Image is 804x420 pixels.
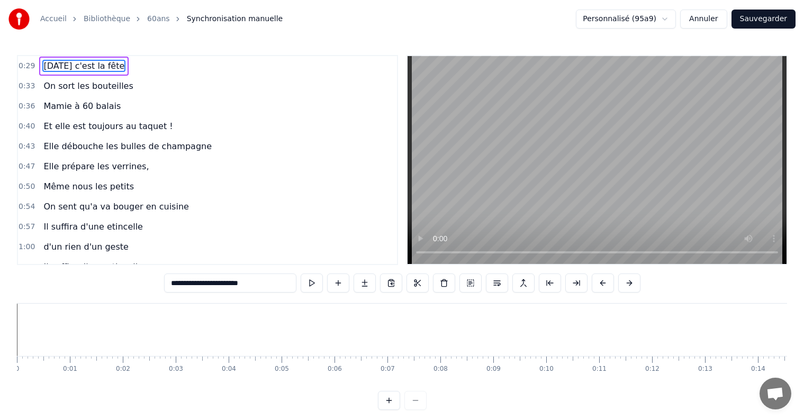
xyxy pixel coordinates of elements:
[42,160,150,172] span: Elle prépare les verrines,
[680,10,727,29] button: Annuler
[645,365,660,373] div: 0:12
[42,200,189,213] span: On sent qu'a va bouger en cuisine
[275,365,289,373] div: 0:05
[15,365,20,373] div: 0
[433,365,448,373] div: 0:08
[19,242,35,252] span: 1:00
[42,180,135,193] span: Même nous les petits
[592,365,607,373] div: 0:11
[539,365,554,373] div: 0:10
[328,365,342,373] div: 0:06
[760,378,791,409] a: Ouvrir le chat
[698,365,712,373] div: 0:13
[42,120,174,132] span: Et elle est toujours au taquet !
[187,14,283,24] span: Synchronisation manuelle
[486,365,501,373] div: 0:09
[19,61,35,71] span: 0:29
[40,14,283,24] nav: breadcrumb
[116,365,130,373] div: 0:02
[8,8,30,30] img: youka
[42,221,144,233] span: Il suffira d'une etincelle
[19,222,35,232] span: 0:57
[42,100,122,112] span: Mamie à 60 balais
[147,14,170,24] a: 60ans
[84,14,130,24] a: Bibliothèque
[19,202,35,212] span: 0:54
[42,261,144,273] span: Il suffira d'une etincelle
[40,14,67,24] a: Accueil
[63,365,77,373] div: 0:01
[42,80,134,92] span: On sort les bouteilles
[19,262,35,272] span: 1:03
[42,60,125,72] span: [DATE] c'est la fête
[19,121,35,132] span: 0:40
[169,365,183,373] div: 0:03
[42,241,129,253] span: d'un rien d'un geste
[731,10,796,29] button: Sauvegarder
[19,101,35,112] span: 0:36
[19,141,35,152] span: 0:43
[19,161,35,172] span: 0:47
[19,181,35,192] span: 0:50
[381,365,395,373] div: 0:07
[751,365,765,373] div: 0:14
[19,81,35,92] span: 0:33
[42,140,213,152] span: Elle débouche les bulles de champagne
[222,365,236,373] div: 0:04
